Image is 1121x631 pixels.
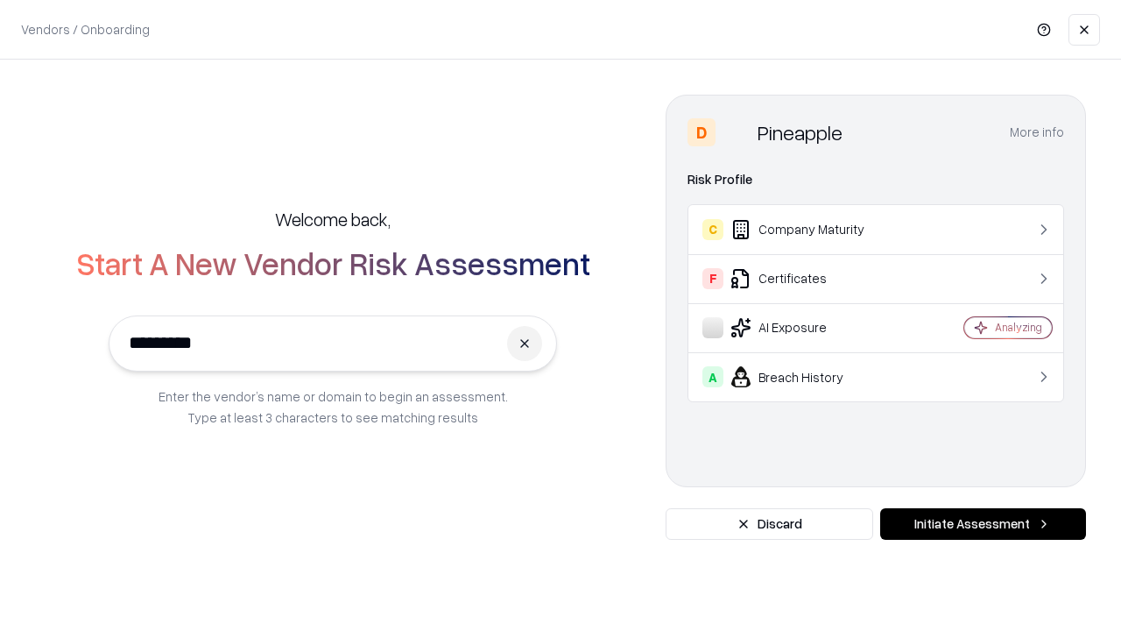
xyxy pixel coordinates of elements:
[687,118,716,146] div: D
[702,219,912,240] div: Company Maturity
[76,245,590,280] h2: Start A New Vendor Risk Assessment
[702,268,723,289] div: F
[666,508,873,540] button: Discard
[275,207,391,231] h5: Welcome back,
[702,366,723,387] div: A
[159,386,508,428] p: Enter the vendor’s name or domain to begin an assessment. Type at least 3 characters to see match...
[21,20,150,39] p: Vendors / Onboarding
[880,508,1086,540] button: Initiate Assessment
[687,169,1064,190] div: Risk Profile
[758,118,843,146] div: Pineapple
[1010,117,1064,148] button: More info
[702,366,912,387] div: Breach History
[723,118,751,146] img: Pineapple
[702,317,912,338] div: AI Exposure
[702,268,912,289] div: Certificates
[702,219,723,240] div: C
[995,320,1042,335] div: Analyzing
